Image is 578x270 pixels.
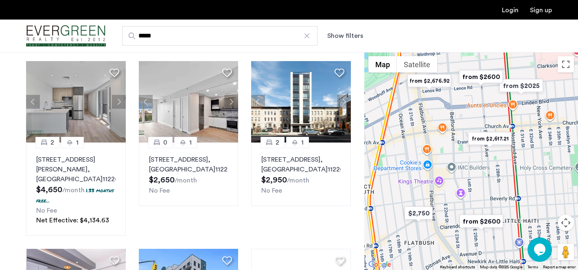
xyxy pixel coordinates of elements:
[530,7,552,13] a: Registration
[401,204,436,222] div: $2,750
[558,56,574,72] button: Toggle fullscreen view
[26,95,40,109] button: Previous apartment
[287,177,309,184] sub: /month
[456,68,506,86] div: from $2600
[480,265,523,269] span: Map data ©2025 Google
[366,259,393,270] img: Google
[502,7,519,13] a: Login
[62,187,85,193] sub: /month
[26,143,126,236] a: 21[STREET_ADDRESS][PERSON_NAME], [GEOGRAPHIC_DATA]112261.33 months free...No FeeNet Effective: $4...
[528,264,538,270] a: Terms
[261,176,287,184] span: $2,950
[440,264,475,270] button: Keyboard shortcuts
[26,21,106,51] a: Cazamio Logo
[456,212,506,230] div: from $2600
[149,155,228,174] p: [STREET_ADDRESS] 11226
[496,77,546,95] div: from $2025
[122,26,317,46] input: Apartment Search
[189,138,192,147] span: 1
[558,244,574,260] button: Drag Pegman onto the map to open Street View
[337,95,351,109] button: Next apartment
[528,237,554,262] iframe: chat widget
[163,138,167,147] span: 0
[543,264,576,270] a: Report a map error
[36,186,62,194] span: $4,650
[76,138,79,147] span: 1
[558,215,574,231] button: Map camera controls
[139,143,239,206] a: 01[STREET_ADDRESS], [GEOGRAPHIC_DATA]11226No Fee
[112,95,126,109] button: Next apartment
[397,56,437,72] button: Show satellite imagery
[465,130,515,148] div: from $2,617.21
[404,72,454,90] div: from $2,676.92
[36,155,116,184] p: [STREET_ADDRESS][PERSON_NAME] 11226
[327,31,363,41] button: Show or hide filters
[251,61,351,143] img: 3_638315085615052969.jpeg
[36,217,109,224] span: Net Effective: $4,134.63
[368,56,397,72] button: Show street map
[50,138,54,147] span: 2
[366,259,393,270] a: Open this area in Google Maps (opens a new window)
[149,176,175,184] span: $2,650
[139,61,239,143] img: 1999_638539805060545666.jpeg
[224,95,238,109] button: Next apartment
[139,95,153,109] button: Previous apartment
[261,155,341,174] p: [STREET_ADDRESS] 11226
[26,21,106,51] img: logo
[251,143,351,206] a: 21[STREET_ADDRESS], [GEOGRAPHIC_DATA]11226No Fee
[261,187,282,194] span: No Fee
[149,187,170,194] span: No Fee
[251,95,265,109] button: Previous apartment
[175,177,197,184] sub: /month
[26,61,126,143] img: 66a1adb6-6608-43dd-a245-dc7333f8b390_638824126198252652.jpeg
[36,207,57,214] span: No Fee
[276,138,279,147] span: 2
[301,138,304,147] span: 1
